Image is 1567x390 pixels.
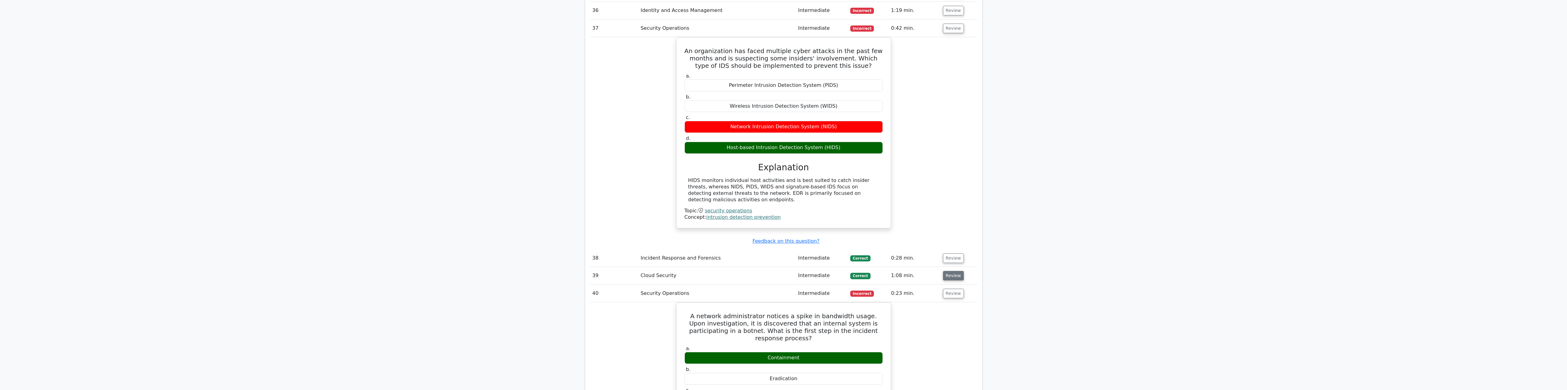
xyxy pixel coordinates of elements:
div: Perimeter Intrusion Detection System (PIDS) [685,79,883,91]
button: Review [943,253,964,263]
h5: An organization has faced multiple cyber attacks in the past few months and is suspecting some in... [684,47,883,69]
td: Intermediate [796,285,848,302]
span: c. [686,114,690,120]
td: Intermediate [796,249,848,267]
td: 0:23 min. [889,285,941,302]
td: 40 [590,285,638,302]
td: 38 [590,249,638,267]
td: Intermediate [796,267,848,284]
button: Review [943,271,964,280]
span: d. [686,135,691,141]
div: Concept: [685,214,883,221]
td: Security Operations [638,285,796,302]
span: Incorrect [850,8,874,14]
td: Identity and Access Management [638,2,796,19]
div: Eradication [685,373,883,385]
div: Network Intrusion Detection System (NIDS) [685,121,883,133]
div: HIDS monitors individual host activities and is best suited to catch insider threats, whereas NID... [688,177,879,203]
span: Incorrect [850,291,874,297]
span: a. [686,73,691,79]
a: intrusion detection prevention [706,214,781,220]
td: 39 [590,267,638,284]
button: Review [943,24,964,33]
td: Cloud Security [638,267,796,284]
button: Review [943,6,964,15]
h5: A network administrator notices a spike in bandwidth usage. Upon investigation, it is discovered ... [684,312,883,342]
span: a. [686,346,691,351]
td: Incident Response and Forensics [638,249,796,267]
td: 1:19 min. [889,2,941,19]
td: Intermediate [796,20,848,37]
td: 36 [590,2,638,19]
a: security operations [705,208,752,214]
span: Incorrect [850,25,874,32]
span: Correct [850,273,870,279]
a: Feedback on this question? [752,238,819,244]
span: b. [686,366,691,372]
h3: Explanation [688,162,879,173]
span: Correct [850,255,870,261]
td: 0:42 min. [889,20,941,37]
td: 0:28 min. [889,249,941,267]
div: Containment [685,352,883,364]
div: Host-based Intrusion Detection System (HIDS) [685,142,883,154]
td: Security Operations [638,20,796,37]
button: Review [943,289,964,298]
div: Wireless Intrusion Detection System (WIDS) [685,100,883,112]
td: 37 [590,20,638,37]
span: b. [686,94,691,100]
td: 1:08 min. [889,267,941,284]
td: Intermediate [796,2,848,19]
div: Topic: [685,208,883,214]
